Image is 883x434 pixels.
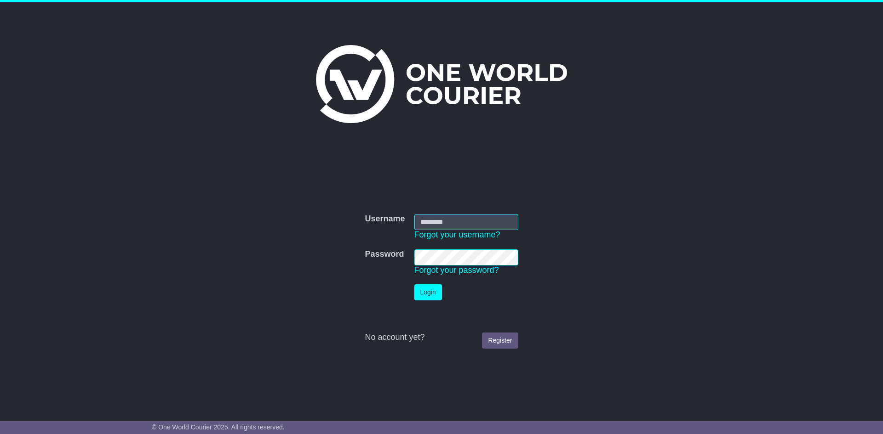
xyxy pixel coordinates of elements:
div: No account yet? [365,333,518,343]
label: Username [365,214,405,224]
button: Login [414,284,442,300]
a: Register [482,333,518,349]
a: Forgot your username? [414,230,500,239]
label: Password [365,249,404,259]
span: © One World Courier 2025. All rights reserved. [152,423,285,431]
a: Forgot your password? [414,265,499,275]
img: One World [316,45,567,123]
